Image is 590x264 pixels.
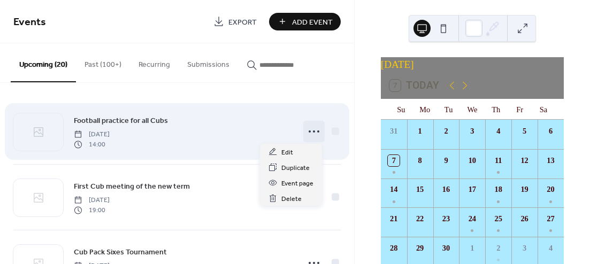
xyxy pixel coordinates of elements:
[440,184,452,196] div: 16
[74,114,168,127] a: Football practice for all Cubs
[414,213,426,225] div: 22
[205,13,265,30] a: Export
[130,43,179,81] button: Recurring
[466,126,478,137] div: 3
[74,247,167,258] span: Cub Pack Sixes Tournament
[388,126,400,137] div: 31
[545,243,557,254] div: 4
[413,99,436,120] div: Mo
[388,243,400,254] div: 28
[179,43,238,81] button: Submissions
[414,155,426,167] div: 8
[440,213,452,225] div: 23
[519,213,531,225] div: 26
[466,243,478,254] div: 1
[493,155,504,167] div: 11
[493,126,504,137] div: 4
[461,99,484,120] div: We
[508,99,531,120] div: Fr
[389,99,413,120] div: Su
[414,126,426,137] div: 1
[74,205,110,215] span: 19:00
[545,213,557,225] div: 27
[466,184,478,196] div: 17
[281,162,310,174] span: Duplicate
[466,155,478,167] div: 10
[493,243,504,254] div: 2
[519,126,531,137] div: 5
[74,181,190,192] span: First Cub meeting of the new term
[74,115,168,127] span: Football practice for all Cubs
[281,147,293,158] span: Edit
[466,213,478,225] div: 24
[484,99,508,120] div: Th
[281,193,302,205] span: Delete
[76,43,130,81] button: Past (100+)
[493,213,504,225] div: 25
[545,184,557,196] div: 20
[74,246,167,258] a: Cub Pack Sixes Tournament
[440,155,452,167] div: 9
[74,196,110,205] span: [DATE]
[74,180,190,192] a: First Cub meeting of the new term
[532,99,555,120] div: Sa
[228,17,257,28] span: Export
[440,126,452,137] div: 2
[414,243,426,254] div: 29
[381,57,564,73] div: [DATE]
[545,126,557,137] div: 6
[11,43,76,82] button: Upcoming (20)
[269,13,341,30] button: Add Event
[519,155,531,167] div: 12
[388,184,400,196] div: 14
[519,243,531,254] div: 3
[545,155,557,167] div: 13
[414,184,426,196] div: 15
[440,243,452,254] div: 30
[388,155,400,167] div: 7
[388,213,400,225] div: 21
[281,178,313,189] span: Event page
[13,12,46,33] span: Events
[74,130,110,139] span: [DATE]
[493,184,504,196] div: 18
[74,139,110,149] span: 14:00
[436,99,460,120] div: Tu
[519,184,531,196] div: 19
[292,17,333,28] span: Add Event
